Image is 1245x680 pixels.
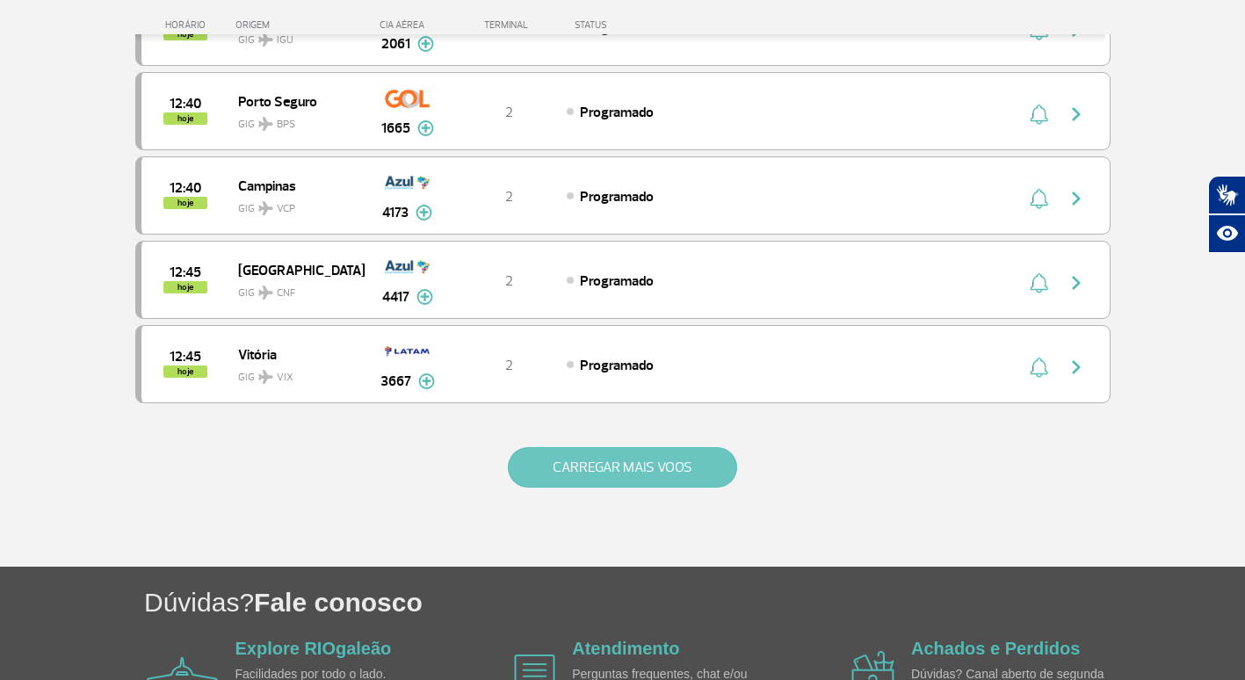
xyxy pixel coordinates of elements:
[416,289,433,305] img: mais-info-painel-voo.svg
[505,272,513,290] span: 2
[1208,176,1245,214] button: Abrir tradutor de língua de sinais.
[1208,214,1245,253] button: Abrir recursos assistivos.
[238,343,351,365] span: Vitória
[1030,272,1048,293] img: sino-painel-voo.svg
[163,281,207,293] span: hoje
[452,19,566,31] div: TERMINAL
[380,371,411,392] span: 3667
[382,286,409,307] span: 4417
[170,351,201,363] span: 2025-08-25 12:45:00
[238,360,351,386] span: GIG
[505,357,513,374] span: 2
[580,272,654,290] span: Programado
[238,107,351,133] span: GIG
[911,639,1080,658] a: Achados e Perdidos
[235,19,364,31] div: ORIGEM
[364,19,452,31] div: CIA AÉREA
[141,19,236,31] div: HORÁRIO
[144,584,1245,620] h1: Dúvidas?
[580,357,654,374] span: Programado
[417,36,434,52] img: mais-info-painel-voo.svg
[235,639,392,658] a: Explore RIOgaleão
[258,370,273,384] img: destiny_airplane.svg
[277,370,293,386] span: VIX
[505,104,513,121] span: 2
[238,174,351,197] span: Campinas
[277,286,295,301] span: CNF
[238,90,351,112] span: Porto Seguro
[254,588,423,617] span: Fale conosco
[1030,357,1048,378] img: sino-painel-voo.svg
[580,104,654,121] span: Programado
[238,192,351,217] span: GIG
[417,120,434,136] img: mais-info-painel-voo.svg
[258,286,273,300] img: destiny_airplane.svg
[163,365,207,378] span: hoje
[381,118,410,139] span: 1665
[277,117,295,133] span: BPS
[170,182,201,194] span: 2025-08-25 12:40:00
[508,447,737,488] button: CARREGAR MAIS VOOS
[238,258,351,281] span: [GEOGRAPHIC_DATA]
[170,98,201,110] span: 2025-08-25 12:40:00
[163,112,207,125] span: hoje
[416,205,432,221] img: mais-info-painel-voo.svg
[382,202,409,223] span: 4173
[1066,272,1087,293] img: seta-direita-painel-voo.svg
[163,197,207,209] span: hoje
[1066,357,1087,378] img: seta-direita-painel-voo.svg
[1066,104,1087,125] img: seta-direita-painel-voo.svg
[580,188,654,206] span: Programado
[277,201,295,217] span: VCP
[238,276,351,301] span: GIG
[258,117,273,131] img: destiny_airplane.svg
[566,19,709,31] div: STATUS
[505,188,513,206] span: 2
[1030,104,1048,125] img: sino-painel-voo.svg
[1030,188,1048,209] img: sino-painel-voo.svg
[572,639,679,658] a: Atendimento
[418,373,435,389] img: mais-info-painel-voo.svg
[170,266,201,279] span: 2025-08-25 12:45:00
[381,33,410,54] span: 2061
[258,201,273,215] img: destiny_airplane.svg
[1208,176,1245,253] div: Plugin de acessibilidade da Hand Talk.
[1066,188,1087,209] img: seta-direita-painel-voo.svg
